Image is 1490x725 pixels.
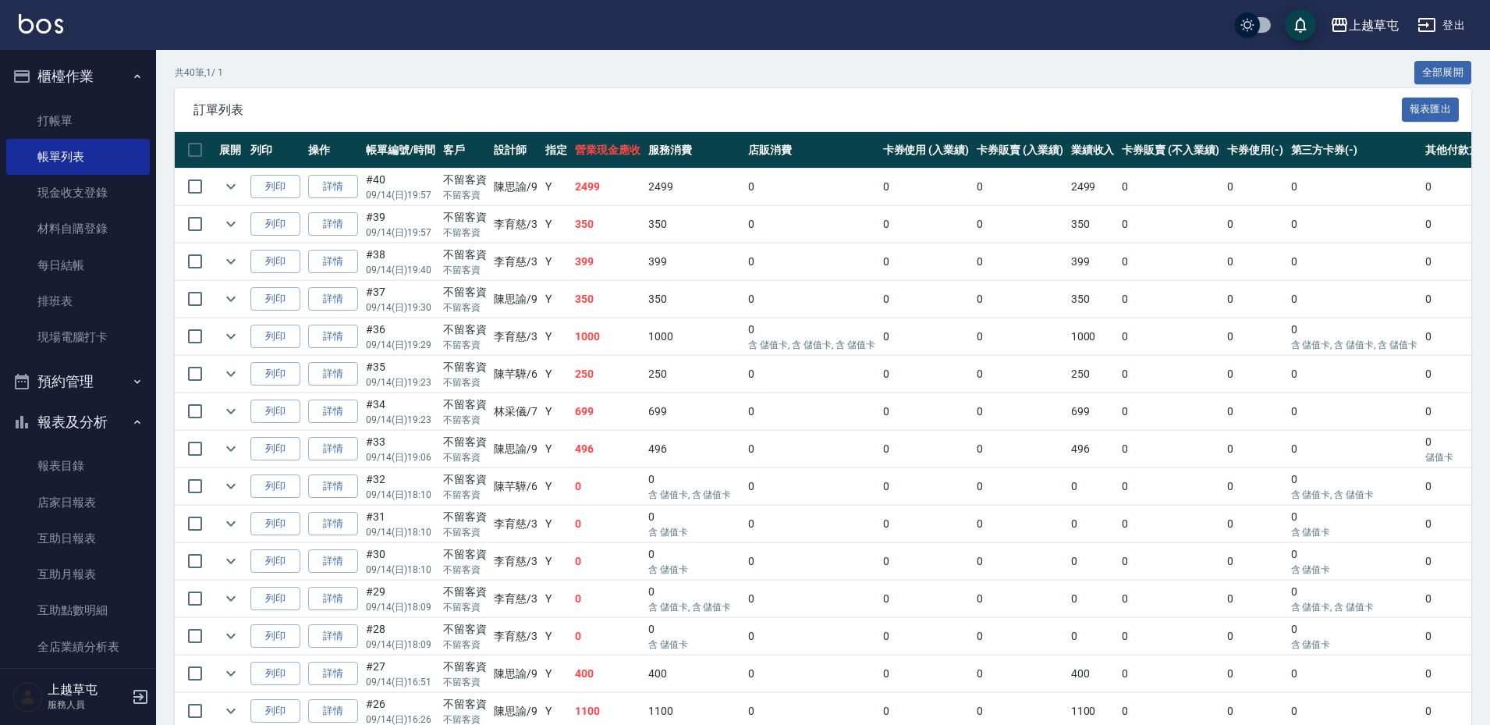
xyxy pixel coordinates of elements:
[362,356,439,393] td: #35
[6,211,150,247] a: 材料自購登錄
[366,413,435,427] p: 09/14 (日) 19:23
[6,665,150,701] a: 營業統計分析表
[644,318,744,355] td: 1000
[1287,431,1421,467] td: 0
[879,132,974,169] th: 卡券使用 (入業績)
[362,318,439,355] td: #36
[541,581,571,617] td: Y
[19,14,63,34] img: Logo
[6,521,150,556] a: 互助日報表
[1411,11,1471,40] button: 登出
[48,698,127,712] p: 服務人員
[1291,488,1417,502] p: 含 儲值卡, 含 儲值卡
[6,592,150,628] a: 互助點數明細
[362,468,439,505] td: #32
[1067,206,1119,243] td: 350
[1118,169,1222,205] td: 0
[1118,581,1222,617] td: 0
[571,393,644,430] td: 699
[1067,468,1119,505] td: 0
[6,629,150,665] a: 全店業績分析表
[973,132,1067,169] th: 卡券販賣 (入業績)
[362,281,439,318] td: #37
[443,226,487,240] p: 不留客資
[973,318,1067,355] td: 0
[1287,243,1421,280] td: 0
[1223,243,1287,280] td: 0
[644,468,744,505] td: 0
[744,132,878,169] th: 店販消費
[366,263,435,277] p: 09/14 (日) 19:40
[366,375,435,389] p: 09/14 (日) 19:23
[879,243,974,280] td: 0
[1223,206,1287,243] td: 0
[571,431,644,467] td: 496
[1223,281,1287,318] td: 0
[219,662,243,685] button: expand row
[1287,393,1421,430] td: 0
[308,325,358,349] a: 詳情
[6,175,150,211] a: 現金收支登錄
[443,188,487,202] p: 不留客資
[443,322,487,338] div: 不留客資
[541,356,571,393] td: Y
[219,362,243,386] button: expand row
[541,132,571,169] th: 指定
[250,549,300,574] button: 列印
[1287,281,1421,318] td: 0
[571,581,644,617] td: 0
[362,169,439,205] td: #40
[490,393,541,430] td: 林采儀 /7
[1067,506,1119,542] td: 0
[644,581,744,617] td: 0
[219,474,243,498] button: expand row
[541,468,571,505] td: Y
[6,247,150,283] a: 每日結帳
[1287,206,1421,243] td: 0
[744,581,878,617] td: 0
[973,169,1067,205] td: 0
[1223,393,1287,430] td: 0
[644,356,744,393] td: 250
[362,618,439,655] td: #28
[973,581,1067,617] td: 0
[443,600,487,614] p: 不留客資
[362,243,439,280] td: #38
[1118,318,1222,355] td: 0
[490,356,541,393] td: 陳芊驊 /6
[443,375,487,389] p: 不留客資
[744,506,878,542] td: 0
[879,206,974,243] td: 0
[541,206,571,243] td: Y
[490,618,541,655] td: 李育慈 /3
[1118,206,1222,243] td: 0
[879,169,974,205] td: 0
[1287,543,1421,580] td: 0
[443,563,487,577] p: 不留客資
[443,300,487,315] p: 不留客資
[1414,61,1472,85] button: 全部展開
[250,662,300,686] button: 列印
[366,226,435,240] p: 09/14 (日) 19:57
[973,543,1067,580] td: 0
[541,318,571,355] td: Y
[6,103,150,139] a: 打帳單
[1291,338,1417,352] p: 含 儲值卡, 含 儲值卡, 含 儲值卡
[219,287,243,311] button: expand row
[541,243,571,280] td: Y
[490,506,541,542] td: 李育慈 /3
[304,132,362,169] th: 操作
[362,132,439,169] th: 帳單編號/時間
[879,581,974,617] td: 0
[366,338,435,352] p: 09/14 (日) 19:29
[366,300,435,315] p: 09/14 (日) 19:30
[219,437,243,460] button: expand row
[443,263,487,277] p: 不留客資
[571,281,644,318] td: 350
[250,287,300,311] button: 列印
[1287,581,1421,617] td: 0
[366,488,435,502] p: 09/14 (日) 18:10
[1287,506,1421,542] td: 0
[219,549,243,573] button: expand row
[1287,169,1421,205] td: 0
